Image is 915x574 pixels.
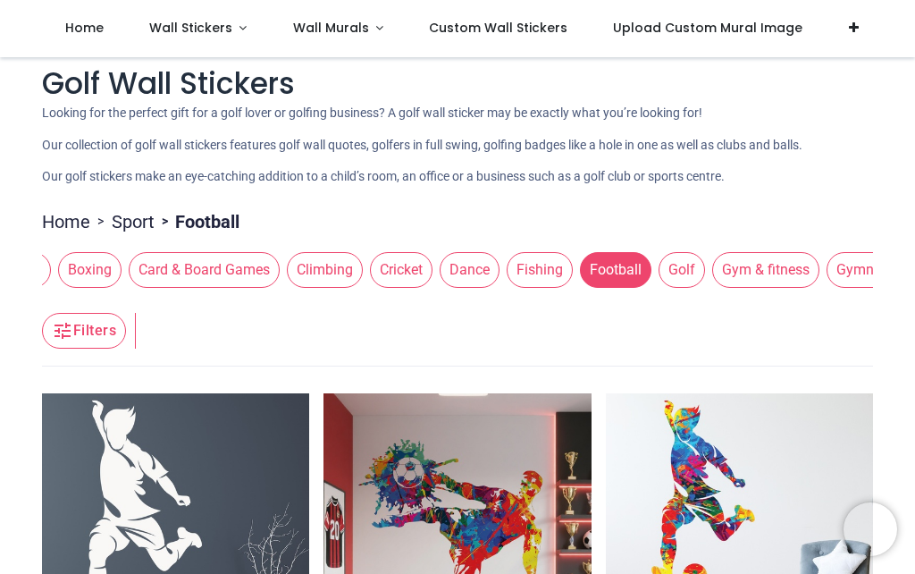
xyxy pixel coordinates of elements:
[651,252,705,288] button: Golf
[287,252,363,288] span: Climbing
[90,213,112,231] span: >
[42,63,873,105] h1: Golf Wall Stickers
[155,209,239,234] li: Football
[42,168,873,186] p: Our golf stickers make an eye-catching addition to a child’s room, an office or a business such a...
[440,252,499,288] span: Dance
[712,252,819,288] span: Gym & fitness
[51,252,122,288] button: Boxing
[293,19,369,37] span: Wall Murals
[580,252,651,288] span: Football
[705,252,819,288] button: Gym & fitness
[370,252,432,288] span: Cricket
[42,105,873,122] p: Looking for the perfect gift for a golf lover or golfing business? A golf wall sticker may be exa...
[429,19,567,37] span: Custom Wall Stickers
[613,19,802,37] span: Upload Custom Mural Image
[149,19,232,37] span: Wall Stickers
[112,209,155,234] a: Sport
[363,252,432,288] button: Cricket
[42,209,90,234] a: Home
[42,137,873,155] p: Our collection of golf wall stickers features golf wall quotes, golfers in full swing, golfing ba...
[507,252,573,288] span: Fishing
[155,213,175,231] span: >
[280,252,363,288] button: Climbing
[573,252,651,288] button: Football
[58,252,122,288] span: Boxing
[499,252,573,288] button: Fishing
[42,313,126,349] button: Filters
[122,252,280,288] button: Card & Board Games
[659,252,705,288] span: Golf
[432,252,499,288] button: Dance
[129,252,280,288] span: Card & Board Games
[844,502,897,556] iframe: Brevo live chat
[65,19,104,37] span: Home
